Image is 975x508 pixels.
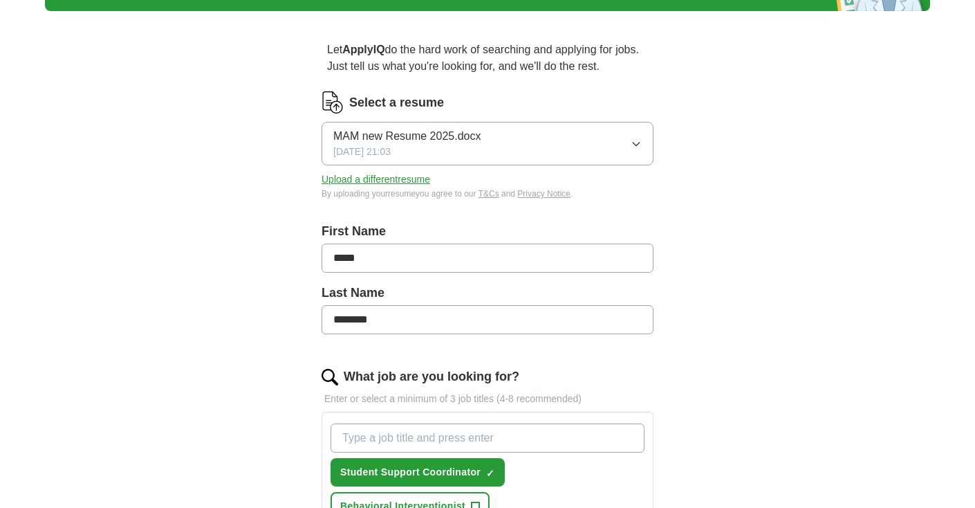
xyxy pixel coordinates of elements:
a: Privacy Notice [517,189,570,199]
span: ✓ [486,468,494,479]
p: Enter or select a minimum of 3 job titles (4-8 recommended) [322,392,653,406]
div: By uploading your resume you agree to our and . [322,188,653,200]
p: Let do the hard work of searching and applying for jobs. Just tell us what you're looking for, an... [322,36,653,80]
label: Select a resume [349,93,444,112]
label: What job are you looking for? [344,368,519,386]
input: Type a job title and press enter [331,424,644,453]
img: CV Icon [322,91,344,114]
span: [DATE] 21:03 [333,145,391,159]
label: Last Name [322,284,653,302]
button: MAM new Resume 2025.docx[DATE] 21:03 [322,122,653,165]
span: MAM new Resume 2025.docx [333,128,481,145]
strong: ApplyIQ [342,44,384,55]
img: search.png [322,369,338,385]
button: Upload a differentresume [322,172,430,187]
label: First Name [322,222,653,241]
a: T&Cs [479,189,499,199]
button: Student Support Coordinator✓ [331,458,505,487]
span: Student Support Coordinator [340,465,481,480]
